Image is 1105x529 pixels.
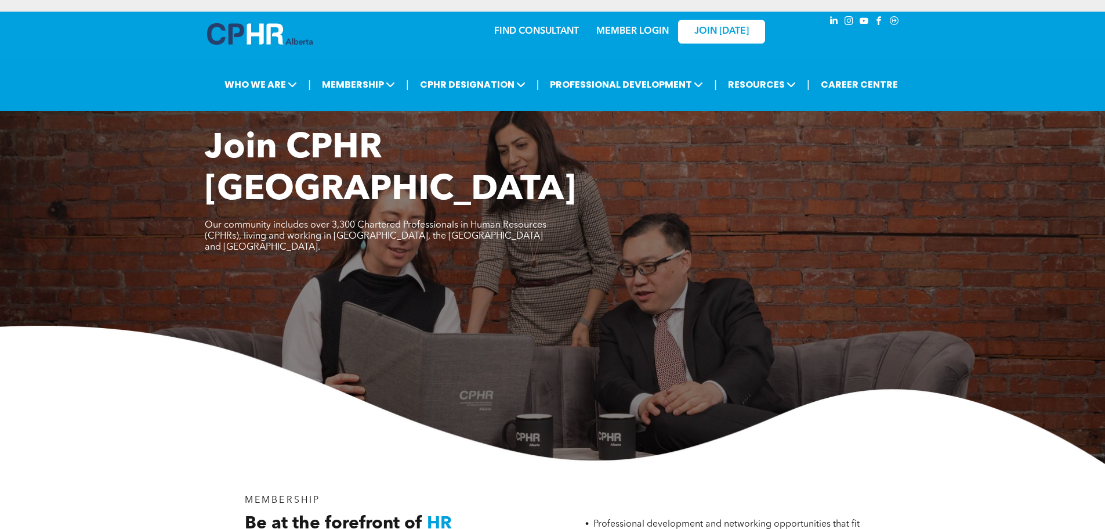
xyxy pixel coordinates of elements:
[221,74,300,95] span: WHO WE ARE
[694,26,749,37] span: JOIN [DATE]
[245,496,321,505] span: MEMBERSHIP
[596,27,669,36] a: MEMBER LOGIN
[537,73,539,96] li: |
[416,74,529,95] span: CPHR DESIGNATION
[843,15,856,30] a: instagram
[714,73,717,96] li: |
[724,74,799,95] span: RESOURCES
[318,74,398,95] span: MEMBERSHIP
[205,221,546,252] span: Our community includes over 3,300 Chartered Professionals in Human Resources (CPHRs), living and ...
[308,73,311,96] li: |
[817,74,901,95] a: CAREER CENTRE
[406,73,409,96] li: |
[828,15,840,30] a: linkedin
[678,20,765,44] a: JOIN [DATE]
[807,73,810,96] li: |
[205,131,576,208] span: Join CPHR [GEOGRAPHIC_DATA]
[873,15,886,30] a: facebook
[546,74,707,95] span: PROFESSIONAL DEVELOPMENT
[494,27,579,36] a: FIND CONSULTANT
[207,23,313,45] img: A blue and white logo for cp alberta
[888,15,901,30] a: Social network
[858,15,871,30] a: youtube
